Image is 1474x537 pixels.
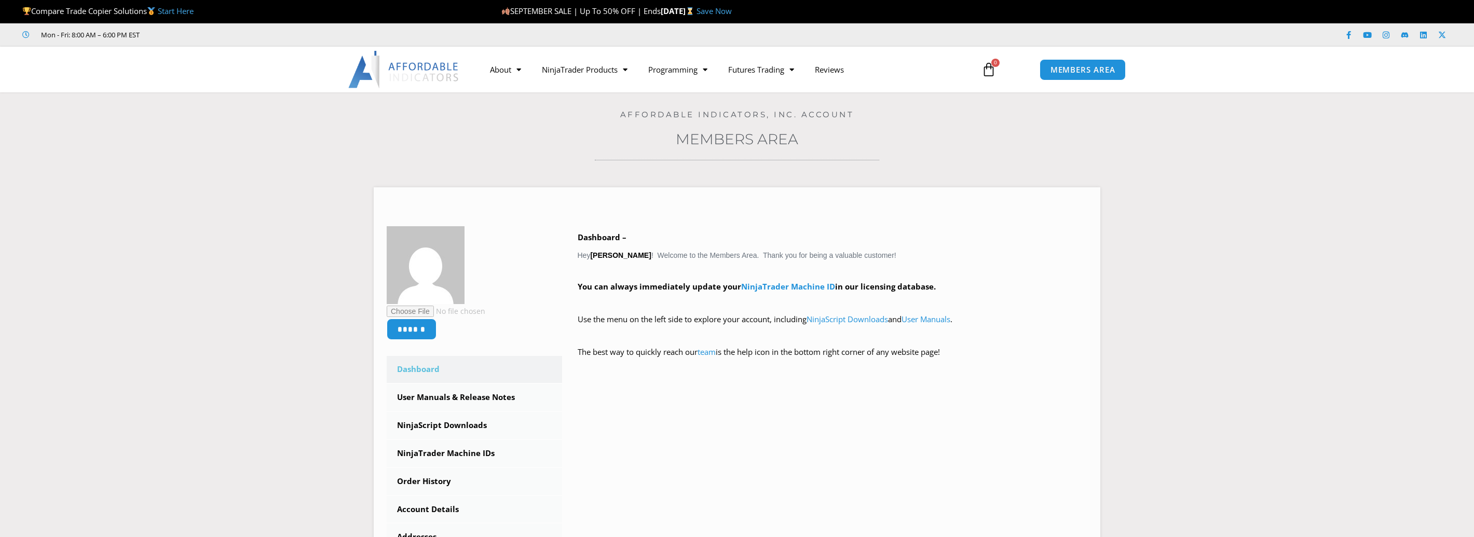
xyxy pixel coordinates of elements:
img: ⌛ [686,7,694,15]
span: SEPTEMBER SALE | Up To 50% OFF | Ends [501,6,661,16]
a: Affordable Indicators, Inc. Account [620,109,854,119]
a: User Manuals [902,314,950,324]
a: Start Here [158,6,194,16]
a: NinjaScript Downloads [387,412,562,439]
a: team [698,347,716,357]
a: NinjaTrader Products [531,58,638,81]
img: LogoAI | Affordable Indicators – NinjaTrader [348,51,460,88]
a: Order History [387,468,562,495]
b: Dashboard – [578,232,626,242]
a: NinjaTrader Machine ID [741,281,835,292]
a: Members Area [676,130,798,148]
a: Programming [638,58,718,81]
strong: [PERSON_NAME] [590,251,651,259]
img: 🍂 [502,7,510,15]
img: 🥇 [147,7,155,15]
iframe: Customer reviews powered by Trustpilot [154,30,310,40]
a: Futures Trading [718,58,804,81]
div: Hey ! Welcome to the Members Area. Thank you for being a valuable customer! [578,230,1088,374]
a: 0 [966,54,1012,85]
a: NinjaTrader Machine IDs [387,440,562,467]
img: 6a77f1cb8eab9a104d3670f68551ad9b89822851f393040af3207301672f12bf [387,226,465,304]
span: Compare Trade Copier Solutions [22,6,194,16]
strong: [DATE] [661,6,697,16]
strong: You can always immediately update your in our licensing database. [578,281,936,292]
a: Save Now [697,6,732,16]
a: User Manuals & Release Notes [387,384,562,411]
a: NinjaScript Downloads [807,314,888,324]
span: 0 [991,59,1000,67]
span: MEMBERS AREA [1050,66,1115,74]
img: 🏆 [23,7,31,15]
a: Dashboard [387,356,562,383]
a: Account Details [387,496,562,523]
a: Reviews [804,58,854,81]
span: Mon - Fri: 8:00 AM – 6:00 PM EST [38,29,140,41]
p: Use the menu on the left side to explore your account, including and . [578,312,1088,341]
a: MEMBERS AREA [1040,59,1126,80]
p: The best way to quickly reach our is the help icon in the bottom right corner of any website page! [578,345,1088,374]
a: About [480,58,531,81]
nav: Menu [480,58,970,81]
